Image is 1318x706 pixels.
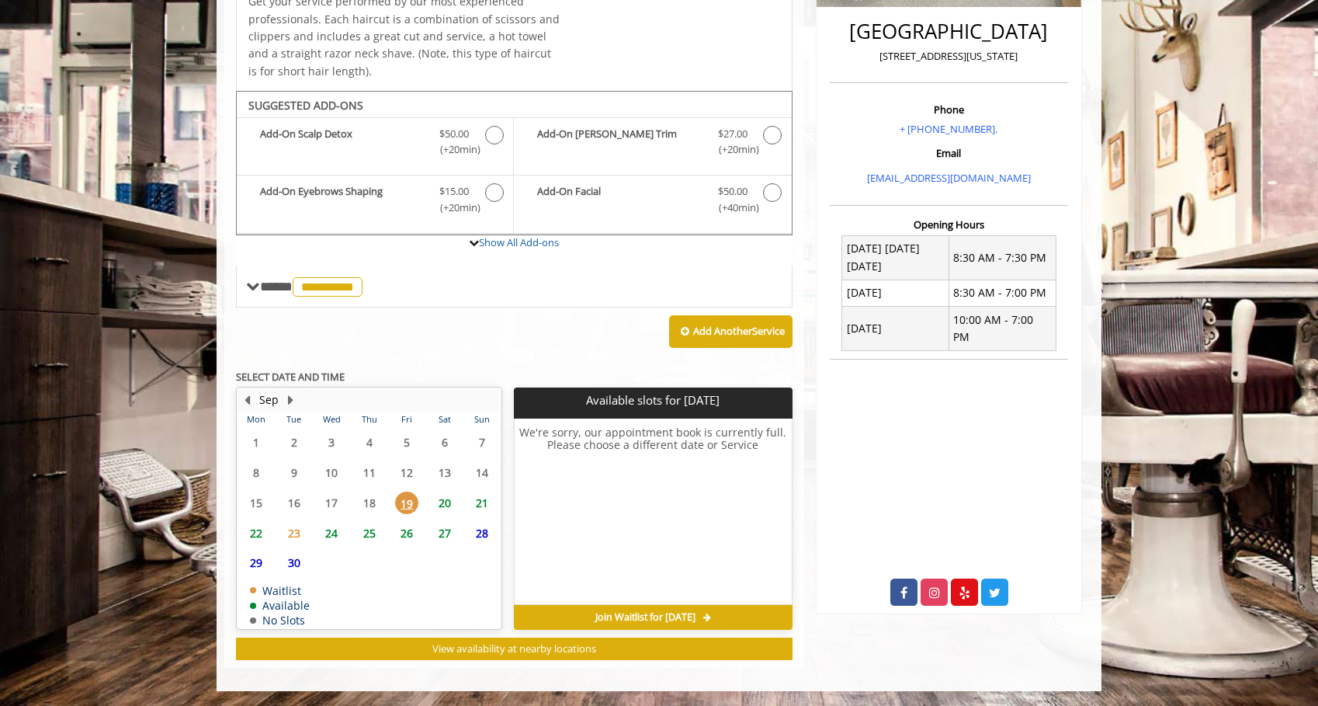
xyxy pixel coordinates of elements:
h2: [GEOGRAPHIC_DATA] [834,20,1064,43]
b: Add Another Service [693,324,785,338]
label: Add-On Eyebrows Shaping [245,183,505,220]
span: 19 [395,492,418,514]
span: 24 [320,522,343,544]
th: Thu [350,412,387,427]
b: SELECT DATE AND TIME [236,370,345,384]
span: 26 [395,522,418,544]
label: Add-On Scalp Detox [245,126,505,162]
h3: Opening Hours [830,219,1068,230]
span: (+20min ) [432,200,477,216]
td: Select day28 [463,518,501,548]
label: Add-On Beard Trim [522,126,783,162]
span: 27 [433,522,456,544]
p: [STREET_ADDRESS][US_STATE] [834,48,1064,64]
td: No Slots [250,614,310,626]
td: Select day22 [238,518,275,548]
span: 23 [283,522,306,544]
button: Next Month [284,391,297,409]
span: Join Waitlist for [DATE] [595,611,695,624]
span: 20 [433,492,456,514]
td: Select day25 [350,518,387,548]
h3: Email [834,148,1064,158]
th: Sun [463,412,501,427]
span: $50.00 [439,126,469,142]
span: 25 [358,522,381,544]
span: (+20min ) [432,141,477,158]
button: Previous Month [241,391,253,409]
p: Available slots for [DATE] [520,394,786,407]
a: + [PHONE_NUMBER]. [900,122,997,136]
div: The Made Man Senior Barber Haircut Add-onS [236,91,793,235]
b: Add-On [PERSON_NAME] Trim [537,126,702,158]
td: 8:30 AM - 7:00 PM [949,280,1056,306]
span: $15.00 [439,183,469,200]
td: Waitlist [250,585,310,596]
span: $50.00 [718,183,747,200]
button: Sep [259,391,279,409]
td: Select day26 [388,518,425,548]
span: 30 [283,551,306,574]
td: 10:00 AM - 7:00 PM [949,307,1056,351]
td: Select day30 [275,548,312,578]
td: Select day19 [388,488,425,518]
span: 29 [245,551,268,574]
label: Add-On Facial [522,183,783,220]
th: Sat [425,412,463,427]
span: 21 [470,492,494,514]
b: Add-On Facial [537,183,702,216]
td: Select day23 [275,518,312,548]
th: Wed [313,412,350,427]
span: (+20min ) [709,141,755,158]
span: $27.00 [718,126,747,142]
th: Mon [238,412,275,427]
button: View availability at nearby locations [236,638,793,660]
a: Show All Add-ons [479,235,559,249]
span: View availability at nearby locations [432,642,596,656]
span: 22 [245,522,268,544]
button: Add AnotherService [669,315,793,348]
td: 8:30 AM - 7:30 PM [949,235,1056,280]
td: Select day24 [313,518,350,548]
th: Tue [275,412,312,427]
b: SUGGESTED ADD-ONS [248,98,363,113]
th: Fri [388,412,425,427]
td: [DATE] [DATE] [DATE] [842,235,949,280]
h3: Phone [834,104,1064,115]
span: (+40min ) [709,200,755,216]
a: [EMAIL_ADDRESS][DOMAIN_NAME] [867,171,1031,185]
td: Select day20 [425,488,463,518]
b: Add-On Eyebrows Shaping [260,183,424,216]
td: Select day27 [425,518,463,548]
td: [DATE] [842,307,949,351]
td: Select day21 [463,488,501,518]
td: Available [250,600,310,611]
td: Select day29 [238,548,275,578]
span: 28 [470,522,494,544]
td: [DATE] [842,280,949,306]
h6: We're sorry, our appointment book is currently full. Please choose a different date or Service [515,426,791,599]
b: Add-On Scalp Detox [260,126,424,158]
